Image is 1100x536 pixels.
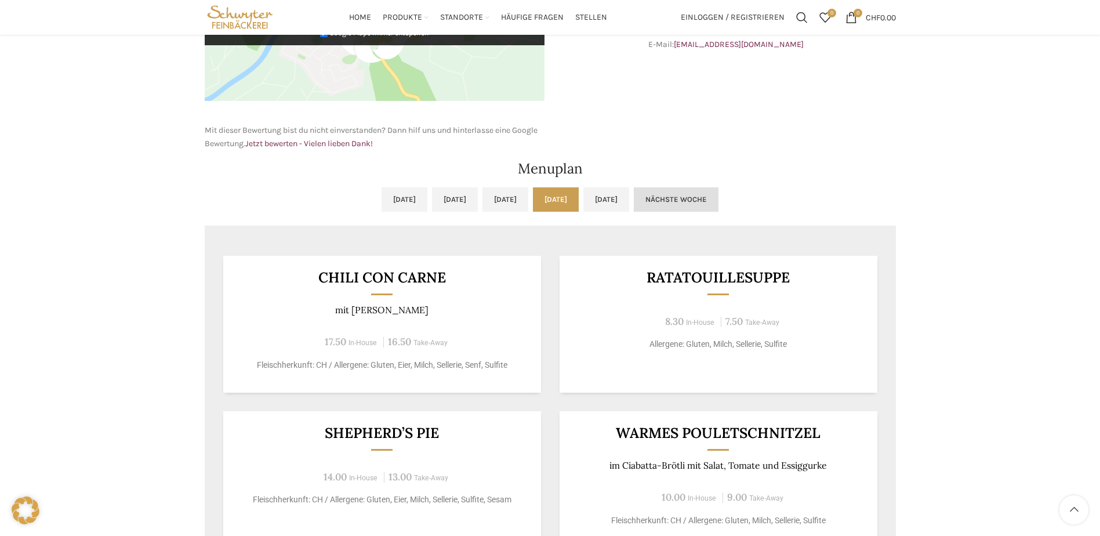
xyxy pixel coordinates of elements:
span: Einloggen / Registrieren [681,13,785,21]
span: 0 [827,9,836,17]
a: Jetzt bewerten - Vielen lieben Dank! [245,139,373,149]
span: In-House [686,318,714,327]
span: 7.50 [725,315,743,328]
a: Produkte [383,6,429,29]
h3: Chili con Carne [237,270,527,285]
span: Häufige Fragen [501,12,564,23]
h3: Warmes Pouletschnitzel [573,426,863,440]
a: [DATE] [482,187,528,212]
span: CHF [866,12,880,22]
span: 9.00 [727,491,747,504]
span: Take-Away [749,494,783,502]
a: [DATE] [533,187,579,212]
h2: Menuplan [205,162,896,176]
span: Produkte [383,12,422,23]
span: 13.00 [389,470,412,483]
p: im Ciabatta-Brötli mit Salat, Tomate und Essiggurke [573,460,863,471]
a: [DATE] [382,187,427,212]
p: Mit dieser Bewertung bist du nicht einverstanden? Dann hilf uns und hinterlasse eine Google Bewer... [205,124,544,150]
a: 0 [814,6,837,29]
p: Fleischherkunft: CH / Allergene: Gluten, Milch, Sellerie, Sulfite [573,515,863,527]
h3: Ratatouillesuppe [573,270,863,285]
a: Häufige Fragen [501,6,564,29]
small: Google Maps immer entsperren [329,29,429,37]
a: [DATE] [432,187,478,212]
a: Suchen [790,6,814,29]
span: 14.00 [324,470,347,483]
a: Stellen [575,6,607,29]
bdi: 0.00 [866,12,896,22]
span: 10.00 [662,491,685,504]
a: Home [349,6,371,29]
span: 0 [854,9,862,17]
span: Take-Away [414,474,448,482]
p: Allergene: Gluten, Milch, Sellerie, Sulfite [573,338,863,350]
span: Take-Away [745,318,779,327]
span: In-House [349,474,377,482]
span: Home [349,12,371,23]
span: In-House [348,339,377,347]
a: Site logo [205,12,276,21]
p: Fleischherkunft: CH / Allergene: Gluten, Eier, Milch, Sellerie, Sulfite, Sesam [237,494,527,506]
a: [EMAIL_ADDRESS][DOMAIN_NAME] [674,39,804,49]
a: Scroll to top button [1059,495,1088,524]
span: In-House [688,494,716,502]
h3: Shepherd’s Pie [237,426,527,440]
span: 17.50 [325,335,346,348]
a: 0 CHF0.00 [840,6,902,29]
p: mit [PERSON_NAME] [237,305,527,316]
a: Nächste Woche [634,187,718,212]
a: [DATE] [583,187,629,212]
span: Stellen [575,12,607,23]
span: Take-Away [413,339,448,347]
span: Standorte [440,12,483,23]
p: Telefon: E-Mail: [556,25,896,51]
a: Einloggen / Registrieren [675,6,790,29]
p: Fleischherkunft: CH / Allergene: Gluten, Eier, Milch, Sellerie, Senf, Sulfite [237,359,527,371]
span: 8.30 [665,315,684,328]
div: Main navigation [281,6,674,29]
a: Standorte [440,6,489,29]
div: Meine Wunschliste [814,6,837,29]
span: 16.50 [388,335,411,348]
